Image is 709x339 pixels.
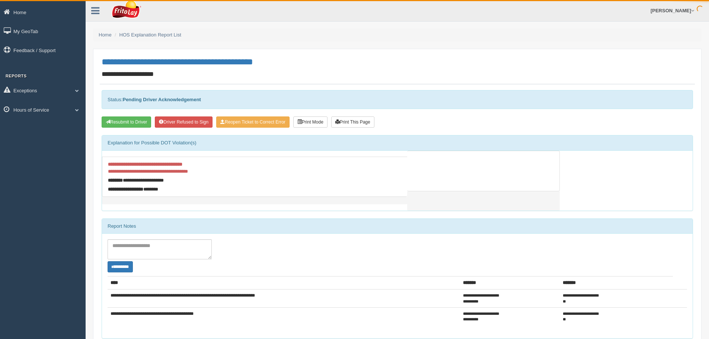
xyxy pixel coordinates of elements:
a: HOS Explanation Report List [119,32,181,38]
button: Reopen Ticket [216,116,290,128]
div: Explanation for Possible DOT Violation(s) [102,135,693,150]
button: Change Filter Options [108,261,133,272]
button: Print This Page [331,116,374,128]
button: Driver Refused to Sign [155,116,213,128]
strong: Pending Driver Acknowledgement [122,97,201,102]
button: Resubmit To Driver [102,116,151,128]
button: Print Mode [293,116,328,128]
a: Home [99,32,112,38]
div: Status: [102,90,693,109]
div: Report Notes [102,219,693,234]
